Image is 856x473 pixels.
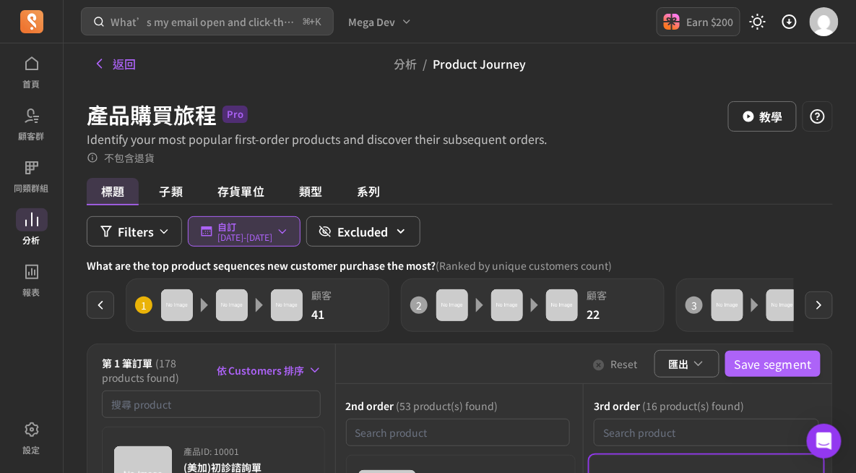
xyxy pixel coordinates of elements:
button: Reset [582,357,649,371]
button: Excluded [306,216,420,247]
span: Filters [118,223,154,240]
img: Product image [766,289,798,321]
span: 1 [135,297,152,314]
input: 搜尋商品 [102,391,321,418]
button: Mega Dev [340,9,421,35]
img: avatar [810,7,839,36]
button: 匯出 [654,350,719,378]
p: Excluded [337,223,388,240]
img: Product image [216,289,248,321]
p: Earn $200 [686,14,734,29]
img: Product image [271,289,303,321]
span: 系列 [342,178,394,204]
img: Product image [161,289,193,321]
kbd: K [316,17,321,28]
p: What’s my email open and click-through rate? [111,14,298,29]
span: 匯出 [668,357,688,371]
span: / [417,55,433,72]
p: 教學 [760,108,783,125]
span: 存貨單位 [203,178,279,204]
span: Pro [222,106,248,123]
button: Save segment [725,351,821,377]
span: 2 [410,297,428,314]
img: Product image [436,289,468,321]
span: (53 product(s) found) [397,399,498,413]
button: Toggle dark mode [743,7,772,36]
p: 報表 [23,286,40,298]
p: 設定 [23,444,40,456]
button: Earn $200 [657,7,740,36]
kbd: ⌘ [303,13,311,31]
span: (Ranked by unique customers count) [436,258,612,273]
span: 3 [686,297,703,314]
div: Open Intercom Messenger [807,424,842,459]
span: 標題 [87,178,139,205]
img: Product image [491,289,523,321]
p: 首頁 [23,78,40,90]
input: search product [594,419,819,446]
button: 教學 [728,101,797,132]
p: Identify your most popular first-order products and discover their subsequent orders. [87,130,547,148]
span: + [303,14,321,30]
span: (178 products found) [102,356,179,385]
img: Product image [712,289,743,321]
span: Mega Dev [348,14,395,29]
a: 分析 [394,55,417,72]
p: 分析 [23,234,40,246]
button: 依 Customers 排序 [217,363,322,378]
p: 第 1 筆訂單 [102,356,217,385]
p: 不包含退貨 [104,150,155,165]
img: Product image [546,289,578,321]
button: Filters [87,216,182,247]
p: 自訂 [217,221,272,233]
span: Product Journey [433,55,526,72]
p: 顧客群 [19,130,45,142]
p: 同類群組 [14,182,49,194]
p: 顧客 [311,288,332,302]
p: 顧客 [587,288,607,302]
p: What are the top product sequences new customer purchase the most? [87,258,833,273]
p: 2nd order [346,399,571,413]
p: 22 [587,305,607,323]
h1: 產品購買旅程 [87,101,217,127]
p: 3rd order [594,399,819,413]
p: 41 [311,305,332,323]
span: 類型 [285,178,337,204]
p: 產品 ID: 10001 [183,446,325,457]
input: search product [346,419,571,446]
button: 自訂[DATE]-[DATE] [188,216,301,247]
button: 返回 [87,49,142,78]
button: What’s my email open and click-through rate?⌘+K [81,7,334,35]
p: [DATE] - [DATE] [217,233,272,242]
span: 子類 [144,178,196,204]
button: 2Product imageProduct imageProduct image顧客22 [401,278,665,332]
span: (16 product(s) found) [642,399,744,413]
button: 1Product imageProduct imageProduct image顧客41 [126,278,389,332]
span: 依 Customers 排序 [217,363,305,378]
